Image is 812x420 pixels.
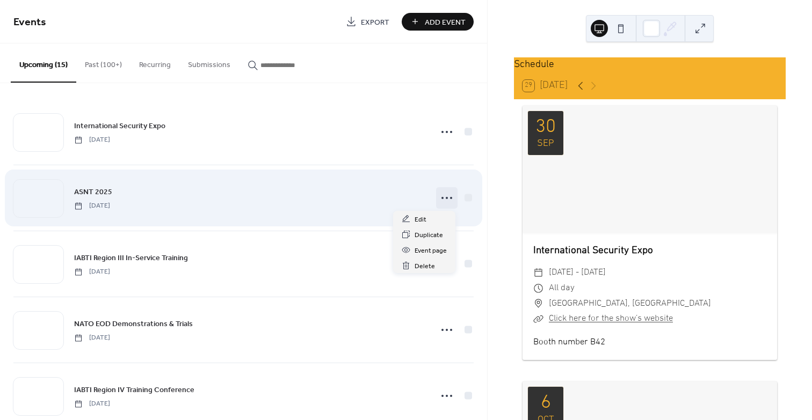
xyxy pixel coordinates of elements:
[74,333,110,343] span: [DATE]
[74,135,110,145] span: [DATE]
[179,43,239,82] button: Submissions
[74,385,194,396] span: IABTI Region IV Training Conference
[74,187,112,198] span: ASNT 2025
[549,313,673,324] a: Click here for the show's website
[533,265,543,281] div: ​
[533,296,543,312] div: ​
[74,253,188,264] span: IABTI Region III In-Service Training
[533,311,543,327] div: ​
[11,43,76,83] button: Upcoming (15)
[74,319,193,330] span: NATO EOD Demonstrations & Trials
[415,230,443,241] span: Duplicate
[549,281,575,296] span: All day
[76,43,130,82] button: Past (100+)
[74,252,188,264] a: IABTI Region III In-Service Training
[549,265,606,281] span: [DATE] - [DATE]
[533,245,653,257] a: International Security Expo
[74,399,110,409] span: [DATE]
[13,12,46,33] span: Events
[74,186,112,198] a: ASNT 2025
[74,120,165,132] a: International Security Expo
[361,17,389,28] span: Export
[549,296,711,312] span: [GEOGRAPHIC_DATA], [GEOGRAPHIC_DATA]
[415,261,435,272] span: Delete
[74,201,110,211] span: [DATE]
[425,17,466,28] span: Add Event
[514,57,786,73] div: Schedule
[533,281,543,296] div: ​
[338,13,397,31] a: Export
[535,117,556,137] div: 30
[74,318,193,330] a: NATO EOD Demonstrations & Trials
[402,13,474,31] button: Add Event
[415,214,426,225] span: Edit
[537,139,554,149] div: Sep
[541,393,551,412] div: 6
[74,384,194,396] a: IABTI Region IV Training Conference
[74,267,110,277] span: [DATE]
[415,245,447,256] span: Event page
[130,43,179,82] button: Recurring
[74,121,165,132] span: International Security Expo
[523,336,777,349] div: Booth number B42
